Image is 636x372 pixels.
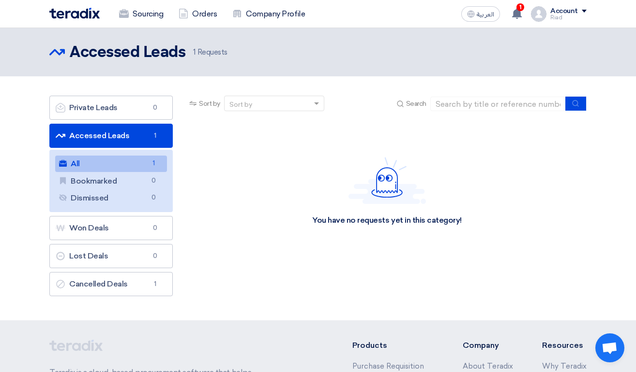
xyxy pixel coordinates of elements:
[406,99,426,109] span: Search
[352,362,424,371] a: Purchase Requisition
[111,3,171,25] a: Sourcing
[531,6,546,22] img: profile_test.png
[149,103,161,113] span: 0
[193,47,227,58] span: Requests
[49,8,100,19] img: Teradix logo
[149,223,161,233] span: 0
[49,96,173,120] a: Private Leads0
[149,131,161,141] span: 1
[149,279,161,289] span: 1
[595,333,624,362] div: Open chat
[49,216,173,240] a: Won Deals0
[49,124,173,148] a: Accessed Leads1
[55,173,167,189] a: Bookmarked
[199,99,220,109] span: Sort by
[148,193,159,203] span: 0
[171,3,225,25] a: Orders
[550,15,587,20] div: Riad
[55,156,167,172] a: All
[516,3,524,11] span: 1
[229,100,252,110] div: Sort by
[148,176,159,186] span: 0
[225,3,313,25] a: Company Profile
[148,158,159,169] span: 1
[542,362,587,371] a: Why Teradix
[70,43,185,62] h2: Accessed Leads
[348,157,426,204] img: Hello
[463,340,513,351] li: Company
[461,6,500,22] button: العربية
[312,215,462,226] div: You have no requests yet in this category!
[149,251,161,261] span: 0
[193,48,196,57] span: 1
[430,97,566,111] input: Search by title or reference number
[550,7,578,15] div: Account
[463,362,513,371] a: About Teradix
[49,244,173,268] a: Lost Deals0
[55,190,167,206] a: Dismissed
[542,340,587,351] li: Resources
[352,340,434,351] li: Products
[49,272,173,296] a: Cancelled Deals1
[477,11,494,18] span: العربية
